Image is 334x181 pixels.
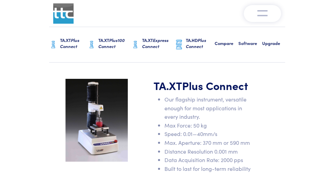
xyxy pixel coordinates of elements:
img: ta-hd-graphic.png [175,39,183,50]
a: TA.XTExpress Connect [131,27,175,62]
img: ttc_logo_1x1_v1.0.png [53,3,74,24]
a: Software [238,27,262,62]
li: Built to last for long-term reliability [164,164,251,173]
img: ta-xt-graphic.png [49,40,57,50]
li: Max. Aperture: 370 mm or 590 mm [164,138,251,147]
span: Plus100 Connect [98,37,125,49]
h6: Upgrade [262,40,285,46]
a: TA.XTPlus Connect [49,27,88,62]
span: Plus Connect [182,78,248,93]
li: Distance Resolution 0.001 mm [164,147,251,156]
li: Speed: 0.01—40mm/s [164,130,251,138]
li: Data Acquisition Rate: 2000 pps [164,156,251,164]
a: TA.XTPlus100 Connect [87,27,131,62]
li: Our flagship instrument, versatile enough for most applications in every industry. [164,95,251,121]
a: TA.HDPlus Connect [175,27,214,62]
img: ta-xt-graphic.png [87,40,96,50]
a: Compare [215,27,238,62]
img: carousel-ta-xt-plus-bloom.jpg [65,79,128,162]
h6: TA.XT [142,37,175,49]
h6: TA.XT [98,37,131,49]
h1: TA.XT [154,79,251,92]
li: Max Force: 50 kg [164,121,251,130]
img: ta-xt-graphic.png [131,40,139,50]
h6: Compare [215,40,238,46]
a: Upgrade [262,27,285,62]
h6: TA.HD [186,37,214,49]
h6: Software [238,40,262,46]
span: Plus Connect [186,37,206,49]
h6: TA.XT [60,37,88,49]
button: Toggle navigation [244,5,281,22]
span: Plus Connect [60,37,79,49]
span: Express Connect [142,37,169,49]
img: menu-v1.0.png [257,8,268,17]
